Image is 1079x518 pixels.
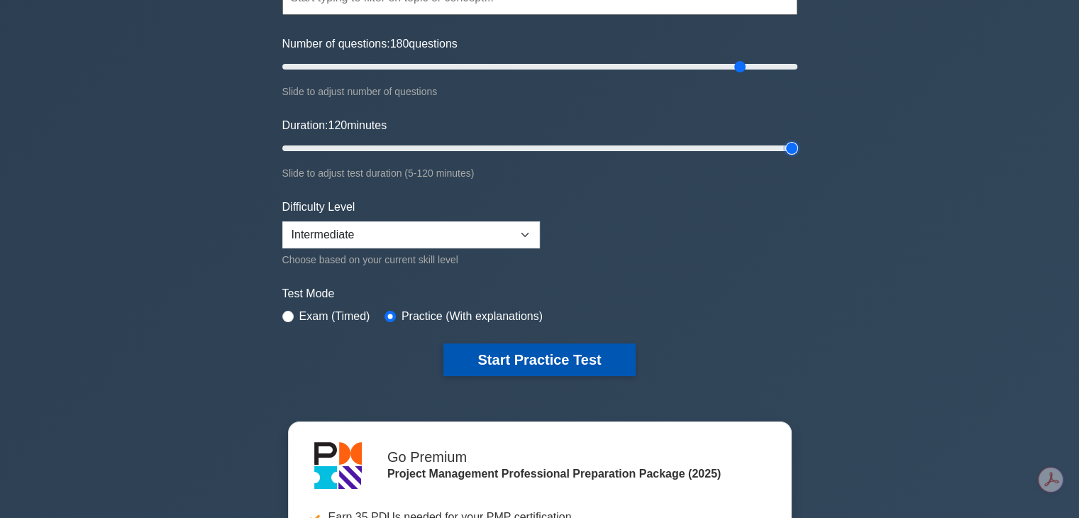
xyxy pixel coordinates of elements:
[282,165,797,182] div: Slide to adjust test duration (5-120 minutes)
[328,119,347,131] span: 120
[282,117,387,134] label: Duration: minutes
[390,38,409,50] span: 180
[282,83,797,100] div: Slide to adjust number of questions
[402,308,543,325] label: Practice (With explanations)
[443,343,635,376] button: Start Practice Test
[282,199,355,216] label: Difficulty Level
[282,35,458,53] label: Number of questions: questions
[282,251,540,268] div: Choose based on your current skill level
[282,285,797,302] label: Test Mode
[299,308,370,325] label: Exam (Timed)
